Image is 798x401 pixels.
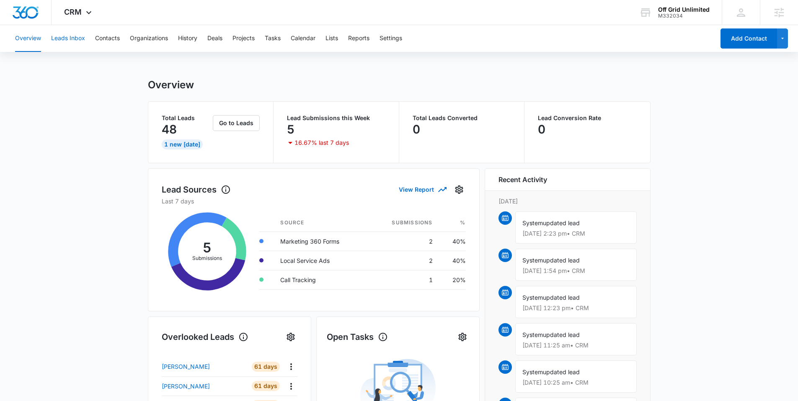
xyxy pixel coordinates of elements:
td: 40% [439,251,466,270]
div: v 4.0.25 [23,13,41,20]
td: 2 [369,251,439,270]
span: CRM [64,8,82,16]
h1: Open Tasks [327,331,388,343]
th: Submissions [369,214,439,232]
th: Source [274,214,368,232]
button: Leads Inbox [51,25,85,52]
h6: Recent Activity [498,175,547,185]
span: updated lead [543,331,580,338]
span: System [522,257,543,264]
p: [DATE] 2:23 pm • CRM [522,231,630,236]
p: Lead Submissions this Week [287,115,385,121]
div: Keywords by Traffic [93,49,141,55]
button: Settings [456,330,469,344]
p: 48 [162,123,177,136]
span: System [522,219,543,226]
td: 2 [369,231,439,251]
div: Domain: [DOMAIN_NAME] [22,22,92,28]
td: 40% [439,231,466,251]
div: 61 Days [252,381,280,391]
span: System [522,294,543,301]
span: System [522,331,543,338]
div: account name [658,6,710,13]
img: website_grey.svg [13,22,20,28]
p: Total Leads Converted [413,115,511,121]
span: updated lead [543,257,580,264]
button: Projects [232,25,255,52]
p: Total Leads [162,115,212,121]
a: [PERSON_NAME] [162,382,250,391]
p: 16.67% last 7 days [294,140,349,146]
p: 0 [413,123,420,136]
td: Call Tracking [274,270,368,289]
div: 61 Days [252,362,280,372]
p: [DATE] 11:25 am • CRM [522,342,630,348]
button: Add Contact [721,28,777,49]
a: [PERSON_NAME] [162,362,250,371]
td: 1 [369,270,439,289]
img: tab_keywords_by_traffic_grey.svg [83,49,90,55]
p: Last 7 days [162,197,466,206]
button: Overview [15,25,41,52]
button: Calendar [291,25,315,52]
button: Settings [284,330,297,344]
button: View Report [399,182,446,197]
td: Local Service Ads [274,251,368,270]
div: 1 New [DATE] [162,139,203,149]
div: Domain Overview [32,49,75,55]
span: updated lead [543,219,580,226]
button: Settings [452,183,466,196]
img: tab_domain_overview_orange.svg [23,49,29,55]
img: logo_orange.svg [13,13,20,20]
button: Tasks [265,25,281,52]
button: History [178,25,197,52]
button: Lists [325,25,338,52]
p: [DATE] 12:23 pm • CRM [522,305,630,311]
button: Organizations [130,25,168,52]
th: % [439,214,466,232]
button: Contacts [95,25,120,52]
p: [PERSON_NAME] [162,382,210,391]
span: System [522,368,543,375]
p: 5 [287,123,294,136]
h1: Overlooked Leads [162,331,248,343]
div: account id [658,13,710,19]
p: Lead Conversion Rate [538,115,637,121]
span: updated lead [543,294,580,301]
button: Reports [348,25,369,52]
td: Marketing 360 Forms [274,231,368,251]
button: Deals [207,25,222,52]
button: Actions [284,380,297,393]
td: 20% [439,270,466,289]
button: Settings [380,25,402,52]
p: [PERSON_NAME] [162,362,210,371]
p: [DATE] 10:25 am • CRM [522,380,630,386]
span: updated lead [543,368,580,375]
h1: Lead Sources [162,183,231,196]
p: [DATE] 1:54 pm • CRM [522,268,630,274]
p: 0 [538,123,545,136]
button: Actions [284,360,297,373]
p: [DATE] [498,197,637,206]
a: Go to Leads [213,119,260,126]
h1: Overview [148,79,194,91]
button: Go to Leads [213,115,260,131]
